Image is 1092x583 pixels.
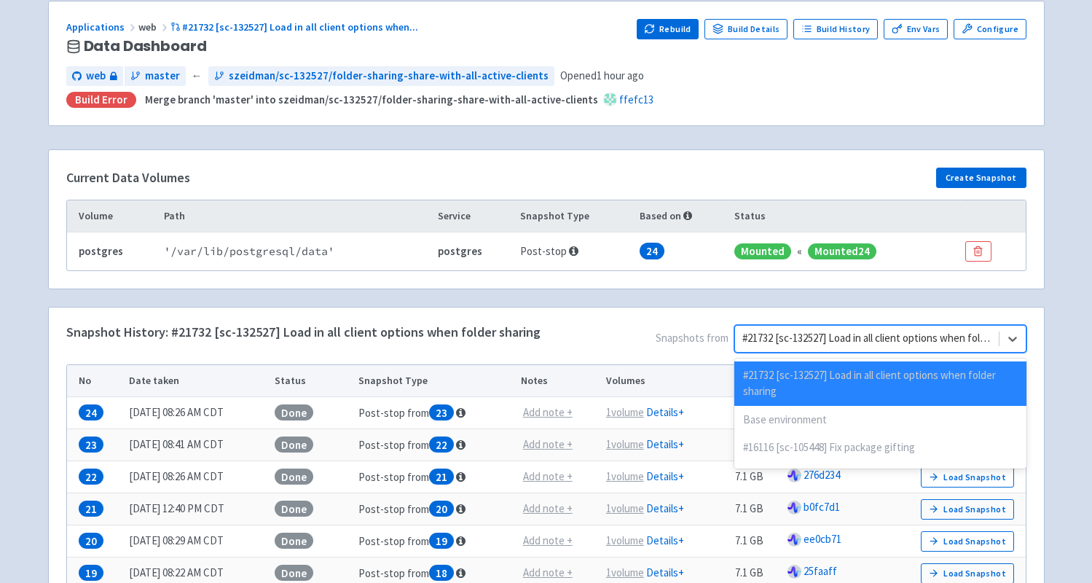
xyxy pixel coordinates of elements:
[523,501,573,515] u: Add note +
[646,405,684,419] a: Details+
[734,434,1026,462] div: #16116 [sc-105448] Fix package gifting
[797,243,802,260] div: «
[523,533,573,547] u: Add note +
[429,565,454,582] span: 18
[125,66,186,86] a: master
[353,493,516,525] td: Post-stop from
[730,397,782,429] td: 7.4 GB
[66,171,190,185] h4: Current Data Volumes
[523,437,573,451] u: Add note +
[79,565,103,582] span: 19
[429,533,454,549] span: 19
[730,365,782,397] th: Size
[275,533,313,549] span: Done
[635,200,729,232] th: Based on
[353,461,516,493] td: Post-stop from
[734,462,1026,490] div: #17957 ferrum pdf
[145,93,598,106] strong: Merge branch 'master' into szeidman/sc-132527/folder-sharing-share-with-all-active-clients
[86,68,106,85] span: web
[597,69,644,82] time: 1 hour ago
[79,437,103,453] span: 23
[804,468,840,482] a: 276d234
[182,20,418,34] span: #21732 [sc-132527] Load in all client options when ...
[66,325,541,340] h4: Snapshot History: #21732 [sc-132527] Load in all client options when folder sharing
[66,66,123,86] a: web
[429,501,454,517] span: 20
[208,66,554,86] a: szeidman/sc-132527/folder-sharing-share-with-all-active-clients
[79,501,103,517] span: 21
[606,501,644,515] u: 1 volume
[808,243,876,260] span: Mounted 24
[353,397,516,429] td: Post-stop from
[606,566,644,579] u: 1 volume
[560,68,644,85] span: Opened
[516,365,601,397] th: Notes
[270,365,353,397] th: Status
[124,493,270,525] td: [DATE] 12:40 PM CDT
[523,405,573,419] u: Add note +
[124,365,270,397] th: Date taken
[192,68,203,85] span: ←
[734,361,1026,406] div: #21732 [sc-132527] Load in all client options when folder sharing
[520,244,578,258] span: Post-stop
[124,461,270,493] td: [DATE] 08:26 AM CDT
[160,232,433,270] td: ' /var/lib/postgresql/data '
[646,501,684,515] a: Details+
[84,38,207,55] span: Data Dashboard
[619,93,653,106] a: ffefc13
[433,200,516,232] th: Service
[730,429,782,461] td: 7.1 GB
[353,365,516,397] th: Snapshot Type
[353,429,516,461] td: Post-stop from
[646,566,684,579] a: Details+
[936,168,1026,188] button: Create Snapshot
[646,469,684,483] a: Details+
[606,405,644,419] u: 1 volume
[637,19,699,39] button: Rebuild
[160,200,433,232] th: Path
[793,19,878,39] a: Build History
[66,92,136,109] div: Build Error
[606,469,644,483] u: 1 volume
[138,20,170,34] span: web
[601,365,730,397] th: Volumes
[170,20,421,34] a: #21732 [sc-132527] Load in all client options when...
[275,437,313,453] span: Done
[275,565,313,582] span: Done
[804,532,841,546] a: ee0cb71
[640,243,664,259] span: 24
[646,437,684,451] a: Details+
[606,437,644,451] u: 1 volume
[275,404,313,421] span: Done
[353,525,516,557] td: Post-stop from
[734,243,791,260] span: Mounted
[79,469,103,485] span: 22
[729,200,960,232] th: Status
[429,437,454,453] span: 22
[541,325,1026,359] span: Snapshots from
[884,19,948,39] a: Env Vars
[730,493,782,525] td: 7.1 GB
[79,404,103,421] span: 24
[124,525,270,557] td: [DATE] 08:29 AM CDT
[79,244,123,258] b: postgres
[523,469,573,483] u: Add note +
[124,397,270,429] td: [DATE] 08:26 AM CDT
[954,19,1026,39] a: Configure
[730,461,782,493] td: 7.1 GB
[145,68,180,85] span: master
[921,499,1014,520] button: Load Snapshot
[229,68,549,85] span: szeidman/sc-132527/folder-sharing-share-with-all-active-clients
[67,365,125,397] th: No
[438,244,482,258] b: postgres
[704,19,787,39] a: Build Details
[734,406,1026,434] div: Base environment
[921,467,1014,488] button: Load Snapshot
[606,533,644,547] u: 1 volume
[79,533,103,549] span: 20
[646,533,684,547] a: Details+
[275,501,313,517] span: Done
[804,564,837,578] a: 25faaff
[275,469,313,485] span: Done
[429,404,454,421] span: 23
